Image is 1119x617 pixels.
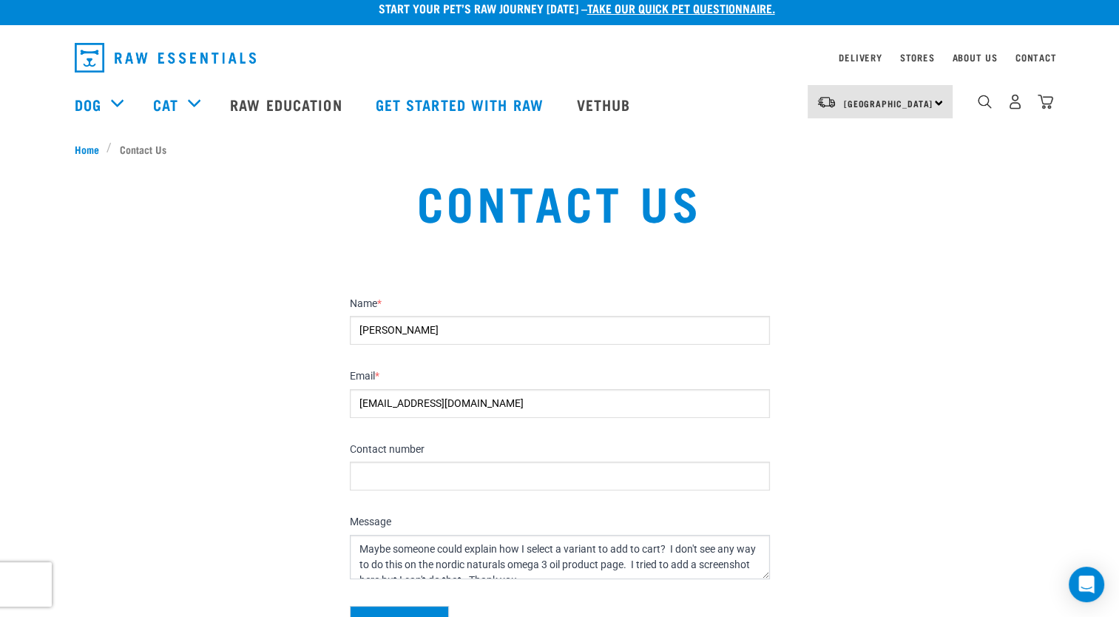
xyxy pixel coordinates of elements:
a: About Us [952,55,997,60]
img: van-moving.png [817,95,836,109]
a: Get started with Raw [361,75,562,134]
a: Delivery [839,55,882,60]
a: Contact [1015,55,1057,60]
span: Home [75,141,99,157]
h1: Contact Us [213,175,906,228]
img: home-icon@2x.png [1038,94,1053,109]
img: home-icon-1@2x.png [978,95,992,109]
nav: breadcrumbs [75,141,1045,157]
a: Dog [75,93,101,115]
label: Contact number [350,443,770,456]
a: Cat [153,93,178,115]
a: Vethub [562,75,649,134]
a: take our quick pet questionnaire. [587,4,775,11]
img: user.png [1007,94,1023,109]
label: Email [350,370,770,383]
a: Stores [900,55,935,60]
label: Name [350,297,770,311]
a: Raw Education [215,75,360,134]
a: Home [75,141,107,157]
label: Message [350,516,770,529]
div: Open Intercom Messenger [1069,567,1104,602]
span: [GEOGRAPHIC_DATA] [844,101,933,106]
img: Raw Essentials Logo [75,43,256,73]
nav: dropdown navigation [63,37,1057,78]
